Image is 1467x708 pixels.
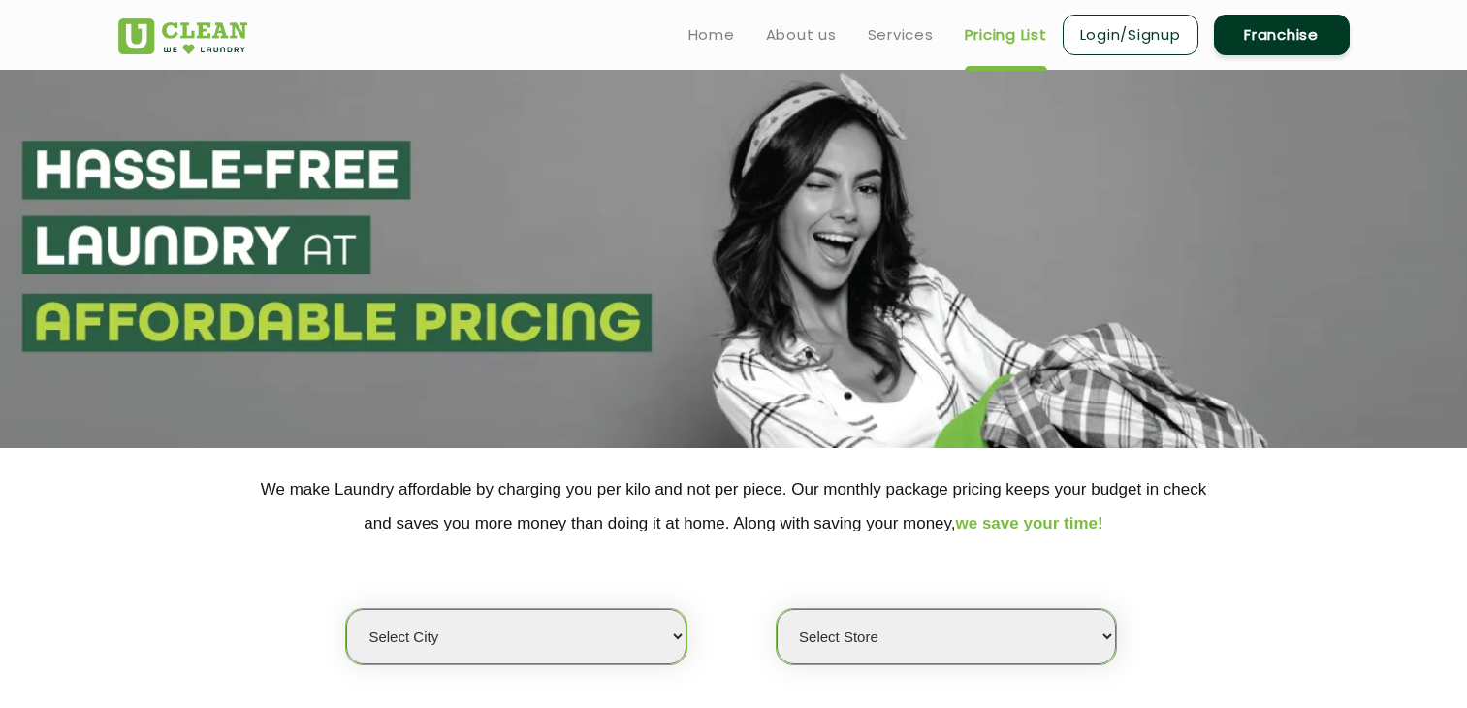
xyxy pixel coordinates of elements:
a: Services [868,23,934,47]
a: Pricing List [965,23,1047,47]
a: Home [688,23,735,47]
span: we save your time! [956,514,1103,532]
img: UClean Laundry and Dry Cleaning [118,18,247,54]
a: Franchise [1214,15,1350,55]
a: Login/Signup [1063,15,1198,55]
p: We make Laundry affordable by charging you per kilo and not per piece. Our monthly package pricin... [118,472,1350,540]
a: About us [766,23,837,47]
